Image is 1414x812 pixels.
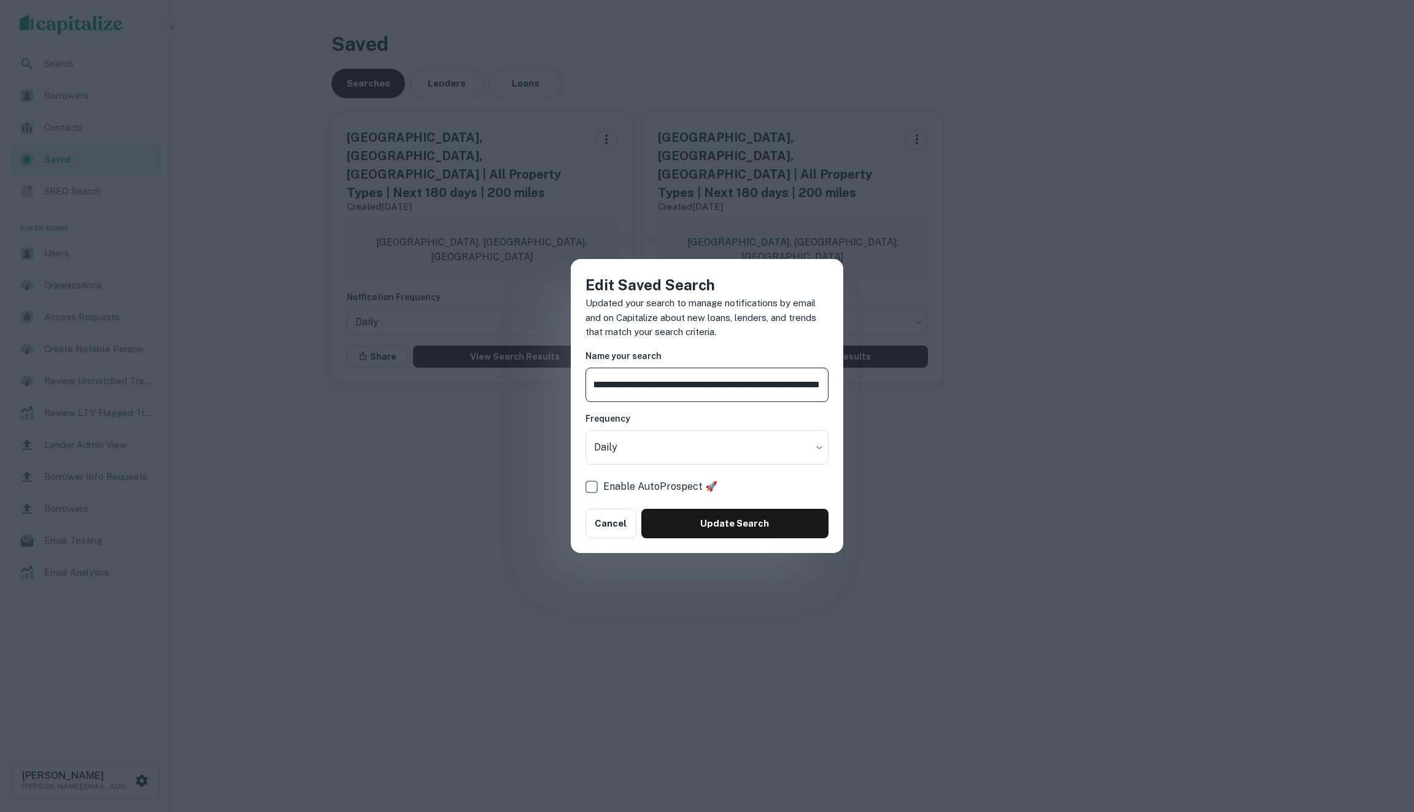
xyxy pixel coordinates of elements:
[585,509,636,538] button: Cancel
[585,296,829,339] p: Updated your search to manage notifications by email and on Capitalize about new loans, lenders, ...
[1353,675,1414,733] iframe: Chat Widget
[585,430,829,465] div: Without label
[585,349,829,363] h6: Name your search
[585,412,829,425] h6: Frequency
[705,479,717,494] p: rocket
[603,479,703,494] p: Enable AutoProspect
[585,274,829,296] h4: Edit Saved Search
[641,509,829,538] button: Update Search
